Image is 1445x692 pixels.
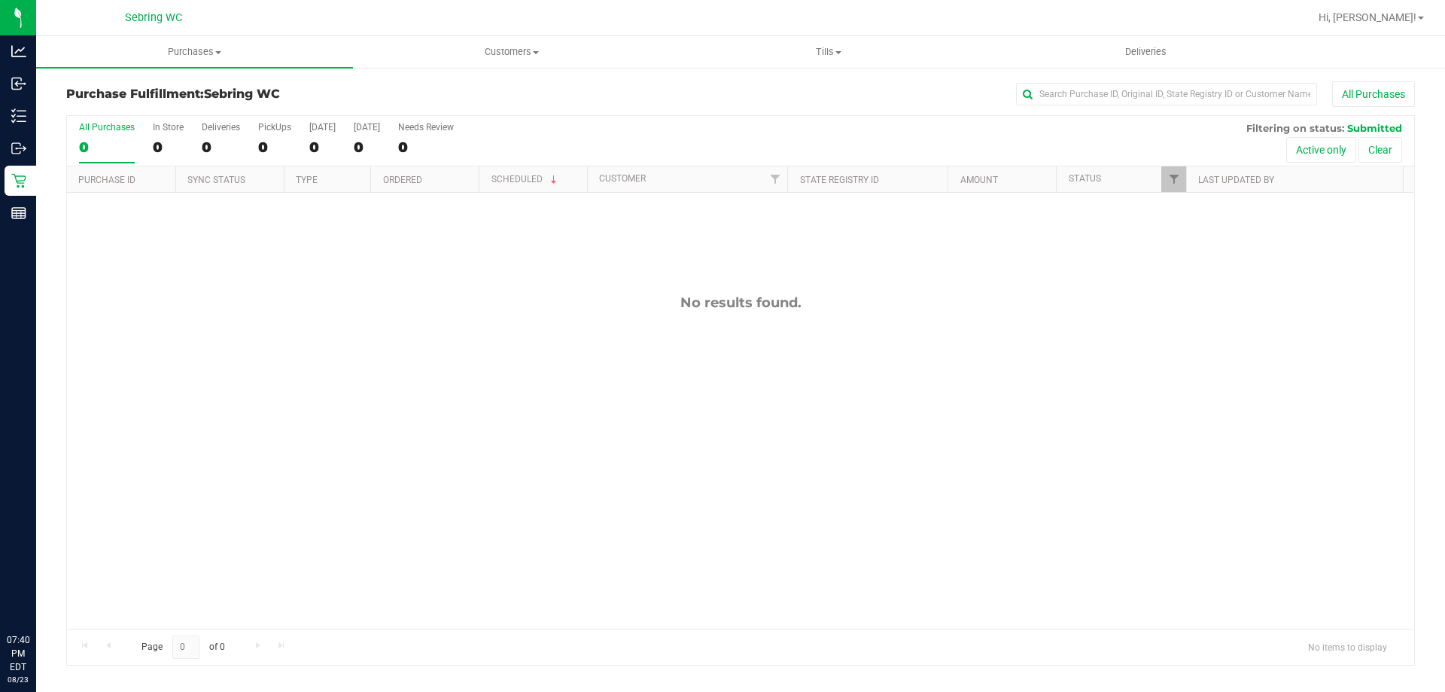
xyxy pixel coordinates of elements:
span: Tills [671,45,986,59]
inline-svg: Reports [11,206,26,221]
iframe: Resource center unread badge [44,569,62,587]
span: Customers [354,45,669,59]
span: Sebring WC [125,11,182,24]
div: 0 [258,139,291,156]
p: 07:40 PM EDT [7,633,29,674]
a: Tills [670,36,987,68]
a: Customer [599,173,646,184]
inline-svg: Inventory [11,108,26,123]
div: 0 [202,139,240,156]
inline-svg: Retail [11,173,26,188]
div: [DATE] [354,122,380,133]
div: In Store [153,122,184,133]
inline-svg: Inbound [11,76,26,91]
p: 08/23 [7,674,29,685]
inline-svg: Analytics [11,44,26,59]
div: Deliveries [202,122,240,133]
input: Search Purchase ID, Original ID, State Registry ID or Customer Name... [1016,83,1317,105]
a: Customers [353,36,670,68]
div: All Purchases [79,122,135,133]
a: Scheduled [491,174,560,184]
a: Sync Status [187,175,245,185]
a: State Registry ID [800,175,879,185]
a: Amount [960,175,998,185]
div: Needs Review [398,122,454,133]
a: Deliveries [987,36,1304,68]
span: No items to display [1296,636,1399,658]
a: Filter [762,166,787,192]
button: Clear [1358,137,1402,163]
div: 0 [398,139,454,156]
div: No results found. [67,294,1414,311]
button: Active only [1286,137,1356,163]
span: Hi, [PERSON_NAME]! [1319,11,1416,23]
span: Page of 0 [129,636,237,659]
span: Purchases [36,45,353,59]
div: 0 [79,139,135,156]
a: Type [296,175,318,185]
div: PickUps [258,122,291,133]
a: Filter [1161,166,1186,192]
a: Status [1069,173,1101,184]
inline-svg: Outbound [11,141,26,156]
button: All Purchases [1332,81,1415,107]
iframe: Resource center [15,572,60,617]
span: Filtering on status: [1246,122,1344,134]
div: [DATE] [309,122,336,133]
a: Purchases [36,36,353,68]
a: Purchase ID [78,175,135,185]
a: Ordered [383,175,422,185]
div: 0 [354,139,380,156]
span: Deliveries [1105,45,1187,59]
div: 0 [309,139,336,156]
a: Last Updated By [1198,175,1274,185]
div: 0 [153,139,184,156]
span: Sebring WC [204,87,280,101]
h3: Purchase Fulfillment: [66,87,516,101]
span: Submitted [1347,122,1402,134]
